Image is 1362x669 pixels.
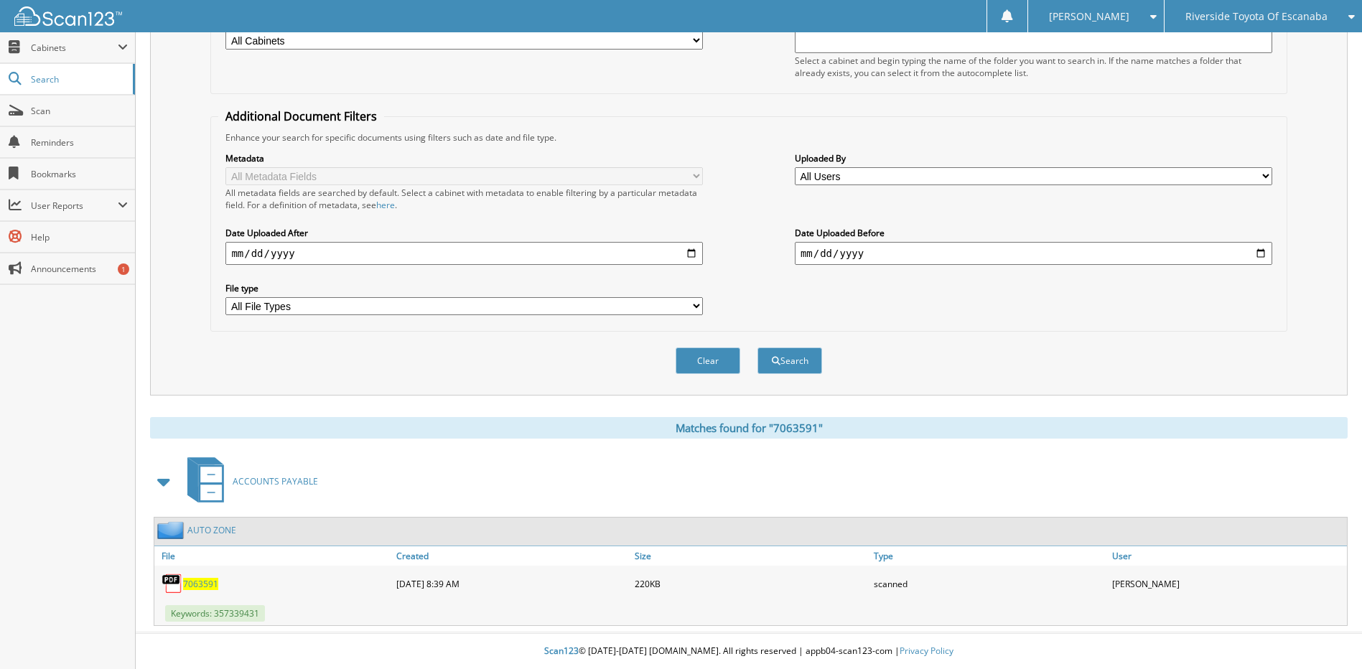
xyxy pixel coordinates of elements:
span: ACCOUNTS PAYABLE [233,475,318,487]
div: Matches found for "7063591" [150,417,1348,439]
span: Scan [31,105,128,117]
label: Uploaded By [795,152,1272,164]
button: Clear [676,347,740,374]
button: Search [757,347,822,374]
span: Help [31,231,128,243]
div: 1 [118,263,129,275]
a: Created [393,546,631,566]
a: User [1109,546,1347,566]
input: end [795,242,1272,265]
label: Date Uploaded Before [795,227,1272,239]
span: User Reports [31,200,118,212]
div: scanned [870,569,1109,598]
label: File type [225,282,703,294]
div: © [DATE]-[DATE] [DOMAIN_NAME]. All rights reserved | appb04-scan123-com | [136,634,1362,669]
label: Metadata [225,152,703,164]
span: Riverside Toyota Of Escanaba [1185,12,1328,21]
img: scan123-logo-white.svg [14,6,122,26]
span: [PERSON_NAME] [1049,12,1129,21]
a: AUTO ZONE [187,524,236,536]
a: ACCOUNTS PAYABLE [179,453,318,510]
a: Type [870,546,1109,566]
input: start [225,242,703,265]
a: 7063591 [183,578,218,590]
a: here [376,199,395,211]
img: folder2.png [157,521,187,539]
label: Date Uploaded After [225,227,703,239]
div: Select a cabinet and begin typing the name of the folder you want to search in. If the name match... [795,55,1272,79]
span: Search [31,73,126,85]
span: Bookmarks [31,168,128,180]
span: Reminders [31,136,128,149]
span: Scan123 [544,645,579,657]
a: File [154,546,393,566]
span: Cabinets [31,42,118,54]
div: [DATE] 8:39 AM [393,569,631,598]
a: Size [631,546,869,566]
img: PDF.png [162,573,183,594]
div: Enhance your search for specific documents using filters such as date and file type. [218,131,1279,144]
div: [PERSON_NAME] [1109,569,1347,598]
legend: Additional Document Filters [218,108,384,124]
div: 220KB [631,569,869,598]
span: Announcements [31,263,128,275]
a: Privacy Policy [900,645,953,657]
div: All metadata fields are searched by default. Select a cabinet with metadata to enable filtering b... [225,187,703,211]
span: Keywords: 357339431 [165,605,265,622]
